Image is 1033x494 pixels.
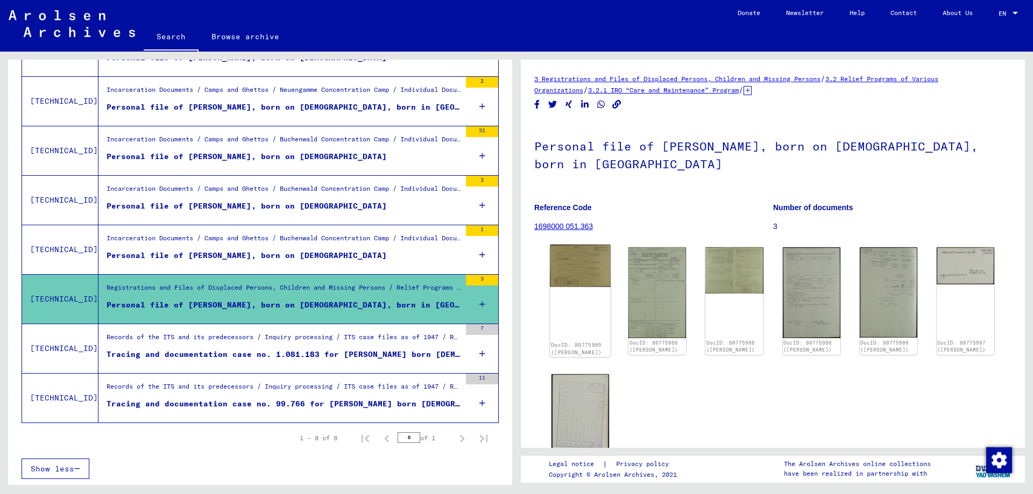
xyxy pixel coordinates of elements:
[534,222,593,231] a: 1698000 051.363
[376,427,398,449] button: Previous page
[937,247,994,284] img: 001.jpg
[107,250,387,261] div: Personal file of [PERSON_NAME], born on [DEMOGRAPHIC_DATA]
[532,98,543,111] button: Share on Facebook
[107,184,461,199] div: Incarceration Documents / Camps and Ghettos / Buchenwald Concentration Camp / Individual Document...
[107,349,461,360] div: Tracing and documentation case no. 1.081.183 for [PERSON_NAME] born [DEMOGRAPHIC_DATA]
[300,433,337,443] div: 1 – 8 of 8
[628,247,686,338] img: 001.jpg
[107,382,461,397] div: Records of the ITS and its predecessors / Inquiry processing / ITS case files as of 1947 / Reposi...
[937,340,986,353] a: DocID: 80775987 ([PERSON_NAME])
[534,121,1011,187] h1: Personal file of [PERSON_NAME], born on [DEMOGRAPHIC_DATA], born in [GEOGRAPHIC_DATA]
[107,201,387,212] div: Personal file of [PERSON_NAME], born on [DEMOGRAPHIC_DATA]
[773,203,853,212] b: Number of documents
[820,74,825,83] span: /
[783,340,832,353] a: DocID: 80775986 ([PERSON_NAME])
[705,247,763,293] img: 002.jpg
[22,225,98,274] td: [TECHNICAL_ID]
[451,427,473,449] button: Next page
[22,274,98,324] td: [TECHNICAL_ID]
[611,98,622,111] button: Copy link
[107,332,461,347] div: Records of the ITS and its predecessors / Inquiry processing / ITS case files as of 1947 / Reposi...
[31,464,74,474] span: Show less
[579,98,591,111] button: Share on LinkedIn
[355,427,376,449] button: First page
[549,470,682,479] p: Copyright © Arolsen Archives, 2021
[563,98,575,111] button: Share on Xing
[629,340,678,353] a: DocID: 80775986 ([PERSON_NAME])
[22,373,98,423] td: [TECHNICAL_ID]
[860,247,917,338] img: 004.jpg
[107,299,461,311] div: Personal file of [PERSON_NAME], born on [DEMOGRAPHIC_DATA], born in [GEOGRAPHIC_DATA]
[473,427,494,449] button: Last page
[596,98,607,111] button: Share on WhatsApp
[9,10,135,37] img: Arolsen_neg.svg
[583,85,588,95] span: /
[550,245,611,287] img: 001.jpg
[739,85,744,95] span: /
[398,433,451,443] div: of 1
[551,374,609,462] img: 002.jpg
[199,24,292,49] a: Browse archive
[784,459,931,469] p: The Arolsen Archives online collections
[784,469,931,478] p: have been realized in partnership with
[607,459,682,470] a: Privacy policy
[466,225,498,236] div: 1
[973,455,1014,482] img: yv_logo.png
[547,98,558,111] button: Share on Twitter
[466,176,498,187] div: 3
[107,85,461,100] div: Incarceration Documents / Camps and Ghettos / Neuengamme Concentration Camp / Individual Document...
[22,126,98,175] td: [TECHNICAL_ID]
[466,275,498,285] div: 3
[22,459,89,479] button: Show less
[107,233,461,248] div: Incarceration Documents / Camps and Ghettos / Buchenwald Concentration Camp / Individual Document...
[534,203,592,212] b: Reference Code
[783,247,840,338] img: 003.jpg
[999,10,1010,17] span: EN
[706,340,755,353] a: DocID: 80775986 ([PERSON_NAME])
[466,324,498,335] div: 7
[22,175,98,225] td: [TECHNICAL_ID]
[860,340,909,353] a: DocID: 80775986 ([PERSON_NAME])
[551,342,602,356] a: DocID: 80775985 ([PERSON_NAME])
[549,459,603,470] a: Legal notice
[107,398,461,410] div: Tracing and documentation case no. 99.766 for [PERSON_NAME] born [DEMOGRAPHIC_DATA]
[22,324,98,373] td: [TECHNICAL_ID]
[549,459,682,470] div: |
[107,134,461,149] div: Incarceration Documents / Camps and Ghettos / Buchenwald Concentration Camp / Individual Document...
[107,102,461,113] div: Personal file of [PERSON_NAME], born on [DEMOGRAPHIC_DATA], born in [GEOGRAPHIC_DATA]
[986,447,1012,473] img: Change consent
[107,151,387,162] div: Personal file of [PERSON_NAME], born on [DEMOGRAPHIC_DATA]
[588,86,739,94] a: 3.2.1 IRO “Care and Maintenance” Program
[773,221,1011,232] p: 3
[466,374,498,384] div: 11
[144,24,199,52] a: Search
[534,75,820,83] a: 3 Registrations and Files of Displaced Persons, Children and Missing Persons
[107,283,461,298] div: Registrations and Files of Displaced Persons, Children and Missing Persons / Relief Programs of V...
